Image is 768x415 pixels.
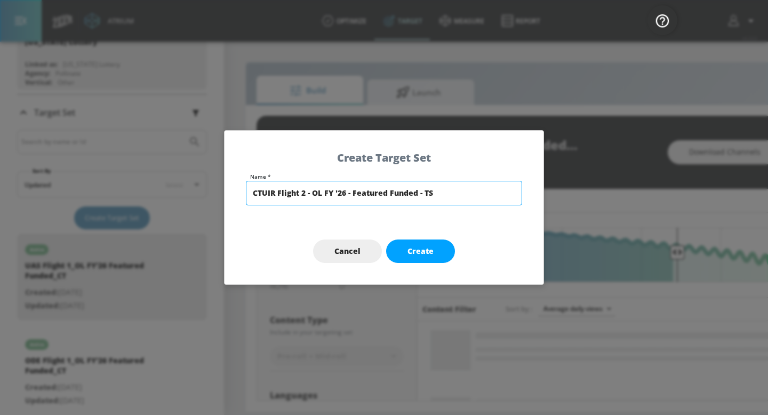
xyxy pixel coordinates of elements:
[250,174,522,179] label: Name *
[647,5,677,35] button: Open Resource Center
[246,152,522,163] h5: Create Target Set
[313,240,382,264] button: Cancel
[407,245,434,258] span: Create
[334,245,361,258] span: Cancel
[386,240,455,264] button: Create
